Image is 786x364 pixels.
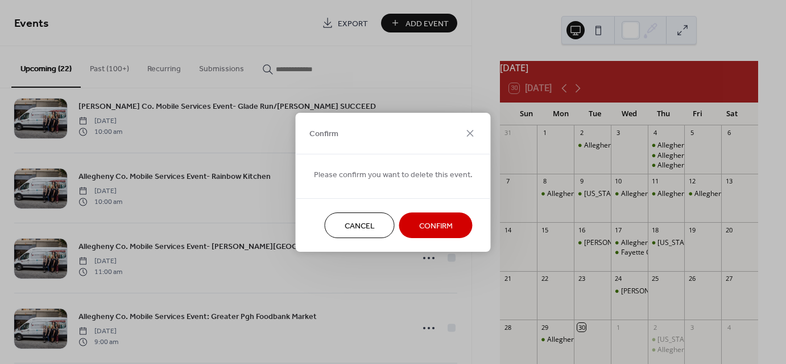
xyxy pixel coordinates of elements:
button: Cancel [325,212,395,238]
span: Please confirm you want to delete this event. [314,169,473,181]
span: Cancel [345,220,375,232]
span: Confirm [309,128,338,140]
button: Confirm [399,212,473,238]
span: Confirm [419,220,453,232]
